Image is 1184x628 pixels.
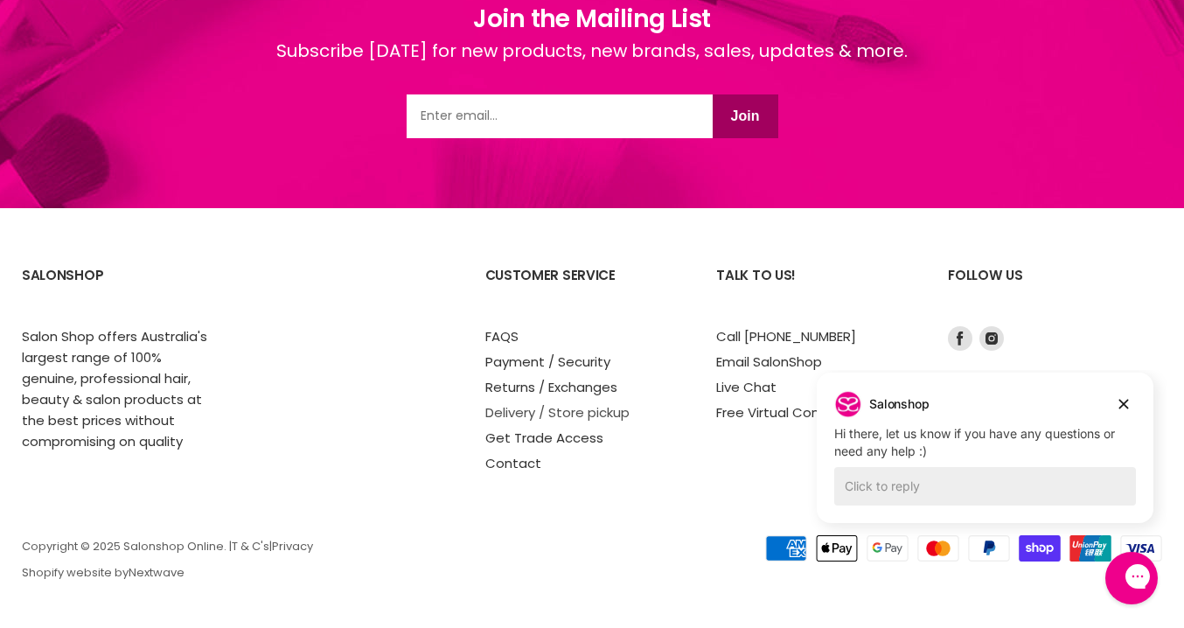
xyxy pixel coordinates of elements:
p: Copyright © 2025 Salonshop Online. | | Shopify website by [22,541,695,580]
h2: SalonShop [22,254,219,326]
div: Subscribe [DATE] for new products, new brands, sales, updates & more. [276,38,908,94]
a: T & C's [232,538,269,555]
a: Free Virtual Consult [716,403,843,422]
a: Delivery / Store pickup [485,403,630,422]
a: Get Trade Access [485,429,603,447]
h2: Follow us [948,254,1162,326]
h2: Customer Service [485,254,682,326]
iframe: Gorgias live chat campaigns [804,370,1167,549]
a: Contact [485,454,541,472]
a: Payment / Security [485,352,610,371]
a: Nextwave [129,564,185,581]
iframe: Gorgias live chat messenger [1097,546,1167,611]
h2: Talk to us! [716,254,913,326]
a: Live Chat [716,378,777,396]
h1: Join the Mailing List [276,1,908,38]
input: Email [407,94,713,138]
a: FAQS [485,327,519,345]
a: Call [PHONE_NUMBER] [716,327,856,345]
a: Email SalonShop [716,352,822,371]
a: Privacy [272,538,313,555]
a: Returns / Exchanges [485,378,617,396]
button: Join [713,94,778,138]
p: Salon Shop offers Australia's largest range of 100% genuine, professional hair, beauty & salon pr... [22,326,219,452]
